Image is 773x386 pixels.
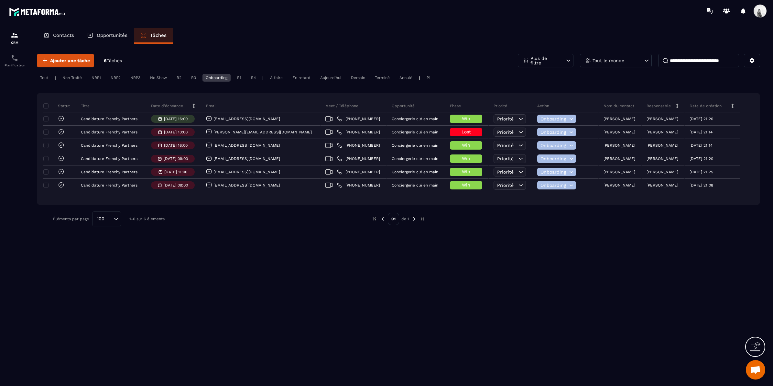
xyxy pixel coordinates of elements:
[604,117,635,121] p: [PERSON_NAME]
[497,130,514,135] span: Priorité
[334,143,335,148] span: |
[690,117,713,121] p: [DATE] 21:20
[392,170,438,174] p: Conciergerie clé en main
[540,130,568,135] span: Onboarding
[497,156,514,161] span: Priorité
[234,74,245,82] div: R1
[104,58,122,64] p: 6
[337,169,380,175] a: [PHONE_NUMBER]
[604,156,635,161] p: [PERSON_NAME]
[267,74,286,82] div: À faire
[37,54,94,67] button: Ajouter une tâche
[380,216,386,222] img: prev
[392,130,438,134] p: Conciergerie clé en main
[604,130,635,134] p: [PERSON_NAME]
[2,63,27,67] p: Planificateur
[462,182,470,187] span: Win
[325,103,358,108] p: Meet / Téléphone
[392,156,438,161] p: Conciergerie clé en main
[690,130,713,134] p: [DATE] 21:14
[37,74,51,82] div: Tout
[497,116,514,121] span: Priorité
[537,103,549,108] p: Action
[647,117,678,121] p: [PERSON_NAME]
[164,156,188,161] p: [DATE] 09:00
[81,143,137,148] p: Candidature Frenchy Partners
[334,156,335,161] span: |
[411,216,417,222] img: next
[95,215,107,222] span: 100
[423,74,434,82] div: P1
[164,183,188,187] p: [DATE] 09:00
[647,143,678,148] p: [PERSON_NAME]
[81,130,137,134] p: Candidature Frenchy Partners
[462,142,470,148] span: Win
[53,217,89,221] p: Éléments par page
[593,58,624,63] p: Tout le monde
[462,169,470,174] span: Win
[2,41,27,44] p: CRM
[317,74,344,82] div: Aujourd'hui
[334,183,335,188] span: |
[604,170,635,174] p: [PERSON_NAME]
[9,6,67,18] img: logo
[188,74,199,82] div: R3
[150,32,167,38] p: Tâches
[127,74,144,82] div: NRP3
[450,103,461,108] p: Phase
[164,170,187,174] p: [DATE] 11:00
[164,143,188,148] p: [DATE] 16:00
[81,170,137,174] p: Candidature Frenchy Partners
[396,74,416,82] div: Annulé
[88,74,104,82] div: NRP1
[392,103,415,108] p: Opportunité
[647,170,678,174] p: [PERSON_NAME]
[164,117,188,121] p: [DATE] 16:00
[81,156,137,161] p: Candidature Frenchy Partners
[419,216,425,222] img: next
[746,360,765,380] div: Ouvrir le chat
[81,183,137,187] p: Candidature Frenchy Partners
[262,75,264,80] p: |
[392,143,438,148] p: Conciergerie clé en main
[392,117,438,121] p: Conciergerie clé en main
[647,130,678,134] p: [PERSON_NAME]
[81,28,134,44] a: Opportunités
[337,130,380,135] a: [PHONE_NUMBER]
[53,32,74,38] p: Contacts
[92,211,121,226] div: Search for option
[107,74,124,82] div: NRP2
[647,103,671,108] p: Responsable
[401,216,409,221] p: de 1
[334,117,335,121] span: |
[690,183,713,187] p: [DATE] 21:08
[540,169,568,175] span: Onboarding
[11,31,18,39] img: formation
[690,143,713,148] p: [DATE] 21:14
[647,156,678,161] p: [PERSON_NAME]
[129,217,165,221] p: 1-6 sur 6 éléments
[134,28,173,44] a: Tâches
[81,103,90,108] p: Titre
[494,103,507,108] p: Priorité
[334,130,335,135] span: |
[690,103,722,108] p: Date de création
[392,183,438,187] p: Conciergerie clé en main
[2,49,27,72] a: schedulerschedulerPlanificateur
[107,58,122,63] span: Tâches
[164,130,188,134] p: [DATE] 10:00
[372,74,393,82] div: Terminé
[248,74,259,82] div: R4
[81,117,137,121] p: Candidature Frenchy Partners
[59,74,85,82] div: Non Traité
[337,116,380,121] a: [PHONE_NUMBER]
[372,216,377,222] img: prev
[334,170,335,175] span: |
[151,103,183,108] p: Date d’échéance
[97,32,127,38] p: Opportunités
[50,57,90,64] span: Ajouter une tâche
[690,156,713,161] p: [DATE] 21:20
[497,183,514,188] span: Priorité
[690,170,713,174] p: [DATE] 21:25
[388,213,399,225] p: 01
